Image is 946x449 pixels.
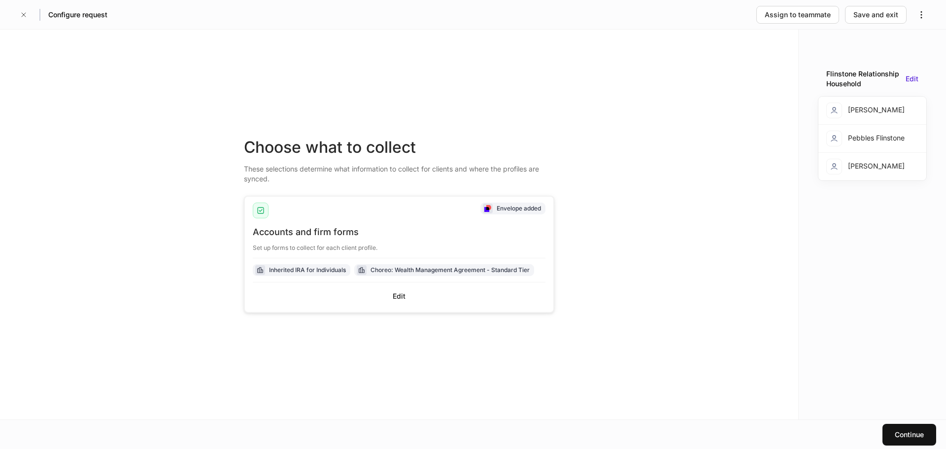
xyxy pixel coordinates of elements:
[269,265,346,275] div: Inherited IRA for Individuals
[895,430,924,440] div: Continue
[244,137,554,158] div: Choose what to collect
[845,6,907,24] button: Save and exit
[826,69,902,89] div: Flinstone Relationship Household
[826,131,905,146] div: Pebbles Flinstone
[826,159,905,174] div: [PERSON_NAME]
[853,10,898,20] div: Save and exit
[253,226,545,238] div: Accounts and firm forms
[253,238,545,252] div: Set up forms to collect for each client profile.
[906,74,918,84] button: Edit
[756,6,839,24] button: Assign to teammate
[393,291,405,301] div: Edit
[244,158,554,184] div: These selections determine what information to collect for clients and where the profiles are syn...
[497,204,541,213] div: Envelope added
[253,288,545,304] button: Edit
[48,10,107,20] h5: Configure request
[371,265,530,275] div: Choreo: Wealth Management Agreement - Standard Tier
[826,103,905,118] div: [PERSON_NAME]
[765,10,831,20] div: Assign to teammate
[882,424,936,446] button: Continue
